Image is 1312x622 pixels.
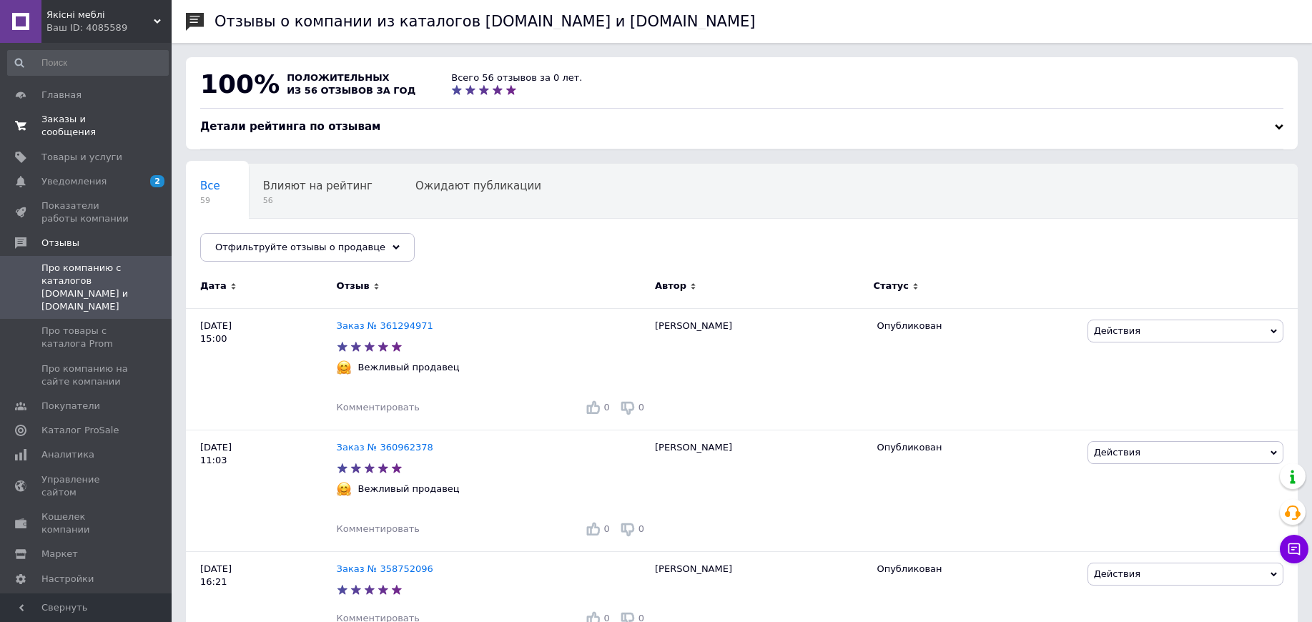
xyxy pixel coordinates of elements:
span: Товары и услуги [41,151,122,164]
span: 56 [263,195,373,206]
span: Маркет [41,548,78,561]
span: Каталог ProSale [41,424,119,437]
span: Опубликованы без комме... [200,234,355,247]
img: :hugging_face: [337,360,351,375]
span: Якісні меблі [46,9,154,21]
span: Действия [1094,568,1140,579]
span: Все [200,179,220,192]
span: Действия [1094,325,1140,336]
span: Действия [1094,447,1140,458]
div: [DATE] 15:00 [186,308,337,430]
span: из 56 отзывов за год [287,85,415,96]
div: Опубликован [877,563,1076,576]
button: Чат с покупателем [1280,535,1308,563]
span: Уведомления [41,175,107,188]
div: [PERSON_NAME] [648,308,869,430]
span: Про компанию на сайте компании [41,362,132,388]
span: положительных [287,72,389,83]
span: Управление сайтом [41,473,132,499]
span: Показатели работы компании [41,199,132,225]
span: Автор [655,280,686,292]
div: Опубликованы без комментария [186,219,384,273]
span: Ожидают публикации [415,179,541,192]
a: Заказ № 360962378 [337,442,433,453]
span: Комментировать [337,402,420,413]
div: [DATE] 11:03 [186,430,337,551]
span: Статус [873,280,909,292]
div: Детали рейтинга по отзывам [200,119,1283,134]
span: Влияют на рейтинг [263,179,373,192]
span: Детали рейтинга по отзывам [200,120,380,133]
span: Отзыв [337,280,370,292]
h1: Отзывы о компании из каталогов [DOMAIN_NAME] и [DOMAIN_NAME] [214,13,756,30]
span: 0 [638,523,644,534]
div: Всего 56 отзывов за 0 лет. [451,71,582,84]
img: :hugging_face: [337,482,351,496]
div: Опубликован [877,441,1076,454]
span: 100% [200,69,280,99]
a: Заказ № 361294971 [337,320,433,331]
span: Дата [200,280,227,292]
span: Отфильтруйте отзывы о продавце [215,242,385,252]
span: Покупатели [41,400,100,413]
span: Заказы и сообщения [41,113,132,139]
span: Аналитика [41,448,94,461]
div: Опубликован [877,320,1076,332]
span: Настройки [41,573,94,586]
span: Про компанию с каталогов [DOMAIN_NAME] и [DOMAIN_NAME] [41,262,132,314]
span: 2 [150,175,164,187]
span: Отзывы [41,237,79,250]
span: 0 [638,402,644,413]
div: Комментировать [337,523,420,535]
span: Кошелек компании [41,510,132,536]
span: 0 [603,402,609,413]
div: Вежливый продавец [355,483,463,495]
span: 0 [603,523,609,534]
span: Комментировать [337,523,420,534]
div: Комментировать [337,401,420,414]
span: Про товары с каталога Prom [41,325,132,350]
input: Поиск [7,50,169,76]
div: Вежливый продавец [355,361,463,374]
span: 59 [200,195,220,206]
div: Ваш ID: 4085589 [46,21,172,34]
div: [PERSON_NAME] [648,430,869,551]
span: Главная [41,89,82,102]
a: Заказ № 358752096 [337,563,433,574]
